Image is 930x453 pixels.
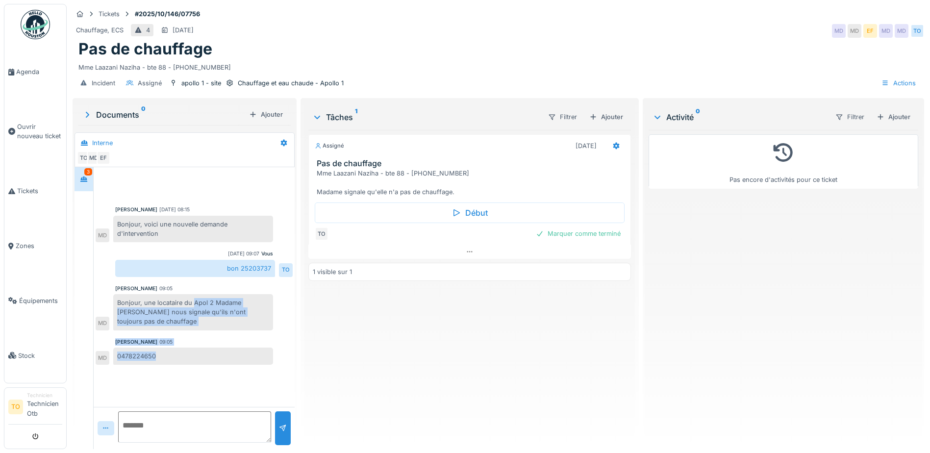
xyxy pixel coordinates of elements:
div: Filtrer [831,110,869,124]
div: Incident [92,78,115,88]
a: TO TechnicienTechnicien Otb [8,392,62,425]
div: Mme Laazani Naziha - bte 88 - [PHONE_NUMBER] [78,59,918,72]
div: 3 [84,168,92,176]
div: TO [315,227,328,241]
a: Agenda [4,45,66,100]
a: Équipements [4,273,66,328]
span: Agenda [16,67,62,76]
div: EF [863,24,877,38]
div: Mme Laazani Naziha - bte 88 - [PHONE_NUMBER] Madame signale qu'elle n'a pas de chauffage. [317,169,627,197]
span: Équipements [19,296,62,305]
div: [DATE] 08:15 [159,206,190,213]
div: Vous [261,250,273,257]
div: 4 [146,25,150,35]
div: Assigné [138,78,162,88]
div: Ajouter [873,110,914,124]
div: TO [77,151,91,165]
span: Stock [18,351,62,360]
div: Tickets [99,9,120,19]
div: Chauffage et eau chaude - Apollo 1 [238,78,344,88]
div: Activité [653,111,827,123]
div: MD [96,351,109,365]
div: Ajouter [245,108,287,121]
img: Badge_color-CXgf-gQk.svg [21,10,50,39]
div: [PERSON_NAME] [115,338,157,346]
li: Technicien Otb [27,392,62,422]
span: Zones [16,241,62,251]
div: TO [910,24,924,38]
div: Actions [877,76,920,90]
div: apollo 1 - site [181,78,221,88]
div: MD [96,228,109,242]
span: Tickets [17,186,62,196]
strong: #2025/10/146/07756 [131,9,204,19]
div: Pas encore d'activités pour ce ticket [655,139,912,184]
div: 0478224650 [113,348,273,365]
div: Ajouter [585,110,627,124]
span: Ouvrir nouveau ticket [17,122,62,141]
div: [DATE] 09:07 [228,250,259,257]
div: MD [895,24,908,38]
a: Ouvrir nouveau ticket [4,100,66,164]
div: MD [879,24,893,38]
div: [PERSON_NAME] [115,206,157,213]
div: Technicien [27,392,62,399]
div: Chauffage, ECS [76,25,124,35]
div: Documents [82,109,245,121]
div: Assigné [315,142,344,150]
a: Tickets [4,164,66,219]
div: MD [848,24,861,38]
div: 1 visible sur 1 [313,267,352,277]
div: Bonjour, voici une nouvelle demande d'intervention [113,216,273,242]
li: TO [8,400,23,414]
div: [DATE] [576,141,597,151]
h1: Pas de chauffage [78,40,212,58]
div: [DATE] [173,25,194,35]
div: Bonjour, une locataire du Apol 2 Madame [PERSON_NAME] nous signale qu'ils n'ont toujours pas de c... [113,294,273,330]
div: EF [97,151,110,165]
div: MD [832,24,846,38]
div: 09:05 [159,338,173,346]
a: Zones [4,219,66,274]
div: Interne [92,138,113,148]
div: TO [279,263,293,277]
sup: 1 [355,111,357,123]
a: Stock [4,328,66,383]
div: Tâches [312,111,540,123]
div: MD [87,151,101,165]
div: [PERSON_NAME] [115,285,157,292]
div: Filtrer [544,110,581,124]
div: 09:05 [159,285,173,292]
div: bon 25203737 [115,260,275,277]
sup: 0 [696,111,700,123]
h3: Pas de chauffage [317,159,627,168]
div: MD [96,317,109,330]
sup: 0 [141,109,146,121]
div: Début [315,202,625,223]
div: Marquer comme terminé [532,227,625,240]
